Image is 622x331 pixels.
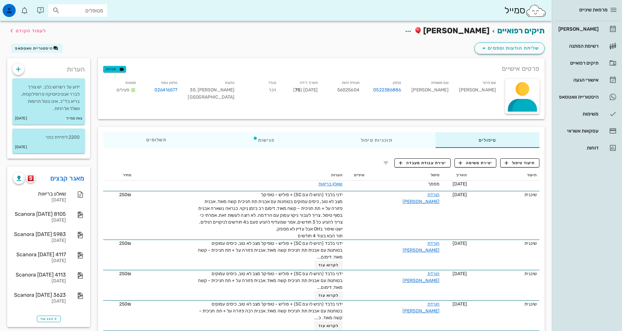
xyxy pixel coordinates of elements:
[13,272,66,278] div: Scanora [DATE] 4113
[554,89,619,105] a: היסטוריית וואטסאפ
[393,81,401,85] small: טלפון
[403,241,439,253] a: הורדת [PERSON_NAME]
[26,174,35,183] button: scanora logo
[40,317,57,321] span: הצג עוד
[13,211,66,217] div: Scanora [DATE] 8105
[428,181,439,187] span: מסמך
[15,115,27,122] small: [DATE]
[403,192,439,204] a: הורדת [PERSON_NAME]
[394,158,450,167] button: יצירת עבודת מעבדה
[13,218,66,223] div: [DATE]
[554,123,619,139] a: עסקאות אשראי
[454,78,501,105] div: [PERSON_NAME]
[342,81,359,85] small: תעודת זהות
[13,238,66,244] div: [DATE]
[66,115,82,122] small: צוות סמייל
[13,278,66,284] div: [DATE]
[119,301,131,307] span: 250₪
[472,270,537,277] div: שיננית
[314,260,343,270] button: לקרוא עוד
[318,132,436,148] div: תוכניות טיפול
[106,66,123,72] span: תגיות
[125,81,136,85] small: סטטוס
[198,192,343,239] span: ידני בלבד (רגיש לו עם SC) + פוליש - טופיקל מצב לא טוב, כיסים עמוקים בטוחנות עם אבנית תת חניכית קש...
[190,87,234,93] span: [PERSON_NAME] 30
[436,132,539,148] div: טיפולים
[557,60,598,66] div: תיקים רפואיים
[293,87,318,93] span: [DATE] ( )
[318,181,343,187] a: שאלון בריאות
[134,170,345,181] th: הערות
[557,145,598,150] div: דוחות
[453,241,467,246] span: [DATE]
[19,5,23,9] span: תג
[455,158,497,167] button: יצירת משימה
[28,175,34,181] img: scanora logo
[403,301,439,314] a: הורדת [PERSON_NAME]
[13,292,66,298] div: Scanora [DATE] 3623
[557,128,598,134] div: עסקאות אשראי
[318,263,339,267] span: לקרוא עוד
[472,240,537,247] div: שיננית
[557,43,598,49] div: רשימת המתנה
[13,251,66,258] div: Scanora [DATE] 4117
[198,241,343,260] span: ידני בלבד (רגיש לו עם SC) + פוליש - טופיקל מצב לא טוב, כיסים עמוקים בטוחנות עם אבנית תת חניכית קש...
[295,87,300,93] strong: 75
[119,271,131,276] span: 250₪
[314,321,343,330] button: לקרוא עוד
[483,81,496,85] small: שם פרטי
[18,84,80,112] p: ידוע על רשרוש בלב. יש צורך לברר אנטיביוטיקה פרופילקטית. בריא בד"כ. אינו נוטל תרופות ושולל אלרגיות.
[15,46,53,51] span: היסטוריית וואטסאפ
[119,192,131,197] span: 250₪
[318,323,339,328] span: לקרוא עוד
[453,181,467,187] span: [DATE]
[579,7,608,13] span: מרפאת שיניים
[210,132,318,148] div: פגישות
[502,63,539,74] span: פרטים אישיים
[300,81,318,85] small: תאריך לידה
[403,271,439,283] a: הורדת [PERSON_NAME]
[423,26,489,35] span: [PERSON_NAME]
[453,192,467,197] span: [DATE]
[504,4,547,18] div: סמייל
[554,72,619,88] a: אישורי הגעה
[37,316,61,322] button: הצג עוד
[470,170,539,181] th: תיעוד
[103,170,134,181] th: מחיר
[117,87,129,93] span: פעילים
[472,301,537,307] div: שיננית
[557,111,598,117] div: משימות
[345,170,367,181] th: שיניים
[119,241,131,246] span: 250₪
[554,38,619,54] a: רשימת המתנה
[554,106,619,122] a: משימות
[7,58,90,77] div: הערות
[554,140,619,156] a: דוחות
[268,81,276,85] small: מגדר
[15,144,27,151] small: [DATE]
[198,271,343,290] span: ידני בלבד (רגיש לו עם SC) + פוליש - טופיקל מצב לא טוב, כיסים עמוקים בטוחנות עם אבנית תת חניכית קש...
[459,160,492,166] span: יצירת משימה
[199,301,343,321] span: ידני בלבד (רגיש לו עם SC) + פוליש - טופיקל מצב לא טוב, כיסים עמוקים בטוחנות עם אבנית תת חניכית קש...
[500,158,539,167] button: תיעוד טיפול
[373,87,401,94] a: 0522386886
[146,138,167,142] span: תשלומים
[13,231,66,237] div: Scanora [DATE] 5983
[453,301,467,307] span: [DATE]
[480,44,539,52] span: שליחת הודעות וטפסים
[240,78,281,105] div: זכר
[557,26,598,32] div: [PERSON_NAME]
[525,4,547,17] img: SmileCloud logo
[415,27,423,36] img: ballon.2b982a8d.png
[318,293,339,298] span: לקרוא עוד
[188,94,234,100] span: [GEOGRAPHIC_DATA]
[8,25,46,37] button: לעמוד הקודם
[50,173,85,183] a: מאגר קבצים
[554,21,619,37] a: [PERSON_NAME]
[337,87,359,93] span: 56025604
[314,291,343,300] button: לקרוא עוד
[474,42,545,54] button: שליחת הודעות וטפסים
[196,87,197,93] span: ,
[554,55,619,71] a: תיקים רפואיים
[472,191,537,198] div: שיננית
